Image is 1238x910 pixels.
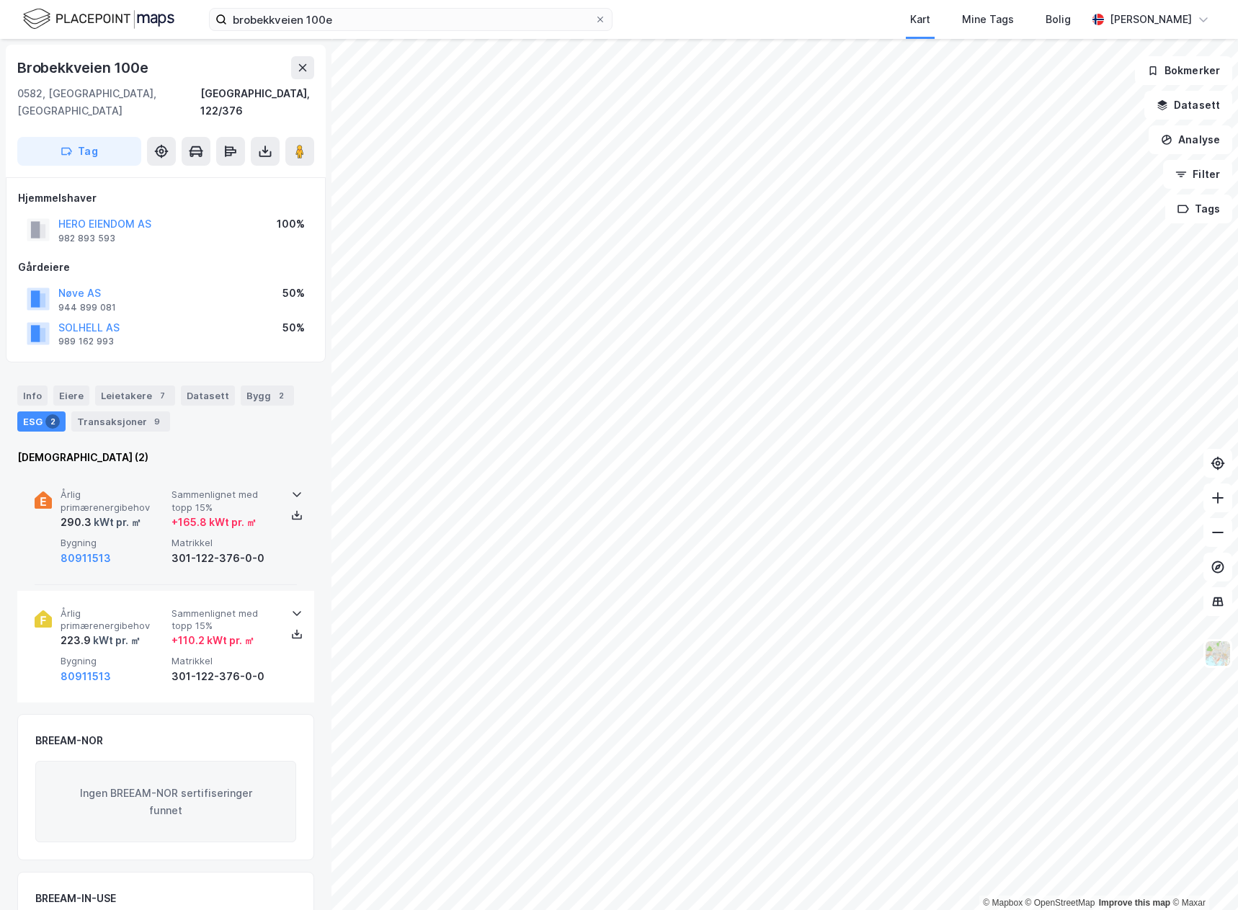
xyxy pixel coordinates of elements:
span: Sammenlignet med topp 15% [172,489,277,514]
div: Eiere [53,385,89,406]
div: 944 899 081 [58,302,116,313]
a: Improve this map [1099,898,1170,908]
div: 2 [45,414,60,429]
div: + 165.8 kWt pr. ㎡ [172,514,257,531]
div: 301-122-376-0-0 [172,668,277,685]
div: Bolig [1046,11,1071,28]
div: Leietakere [95,385,175,406]
a: Mapbox [983,898,1023,908]
button: Tag [17,137,141,166]
button: Tags [1165,195,1232,223]
div: [DEMOGRAPHIC_DATA] (2) [17,449,314,466]
div: ESG [17,411,66,432]
div: 50% [282,285,305,302]
div: + 110.2 kWt pr. ㎡ [172,632,254,649]
div: BREEAM-NOR [35,732,103,749]
button: Bokmerker [1135,56,1232,85]
span: Sammenlignet med topp 15% [172,607,277,633]
div: [GEOGRAPHIC_DATA], 122/376 [200,85,314,120]
span: Årlig primærenergibehov [61,607,166,633]
div: 301-122-376-0-0 [172,550,277,567]
div: kWt pr. ㎡ [91,632,141,649]
span: Matrikkel [172,655,277,667]
div: Info [17,385,48,406]
div: Gårdeiere [18,259,313,276]
div: Datasett [181,385,235,406]
div: 50% [282,319,305,336]
div: Brobekkveien 100e [17,56,151,79]
span: Matrikkel [172,537,277,549]
div: [PERSON_NAME] [1110,11,1192,28]
div: 989 162 993 [58,336,114,347]
div: Ingen BREEAM-NOR sertifiseringer funnet [35,761,296,843]
a: OpenStreetMap [1025,898,1095,908]
span: Årlig primærenergibehov [61,489,166,514]
div: 2 [274,388,288,403]
div: 100% [277,215,305,233]
img: Z [1204,640,1232,667]
div: 9 [150,414,164,429]
div: Hjemmelshaver [18,189,313,207]
div: Kontrollprogram for chat [1166,841,1238,910]
div: 290.3 [61,514,141,531]
button: 80911513 [61,550,111,567]
button: 80911513 [61,668,111,685]
button: Datasett [1144,91,1232,120]
div: Kart [910,11,930,28]
iframe: Chat Widget [1166,841,1238,910]
input: Søk på adresse, matrikkel, gårdeiere, leietakere eller personer [227,9,594,30]
div: kWt pr. ㎡ [92,514,141,531]
img: logo.f888ab2527a4732fd821a326f86c7f29.svg [23,6,174,32]
div: 0582, [GEOGRAPHIC_DATA], [GEOGRAPHIC_DATA] [17,85,200,120]
div: 7 [155,388,169,403]
div: BREEAM-IN-USE [35,890,116,907]
button: Analyse [1149,125,1232,154]
div: 223.9 [61,632,141,649]
span: Bygning [61,537,166,549]
div: Bygg [241,385,294,406]
div: Mine Tags [962,11,1014,28]
button: Filter [1163,160,1232,189]
div: 982 893 593 [58,233,115,244]
span: Bygning [61,655,166,667]
div: Transaksjoner [71,411,170,432]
